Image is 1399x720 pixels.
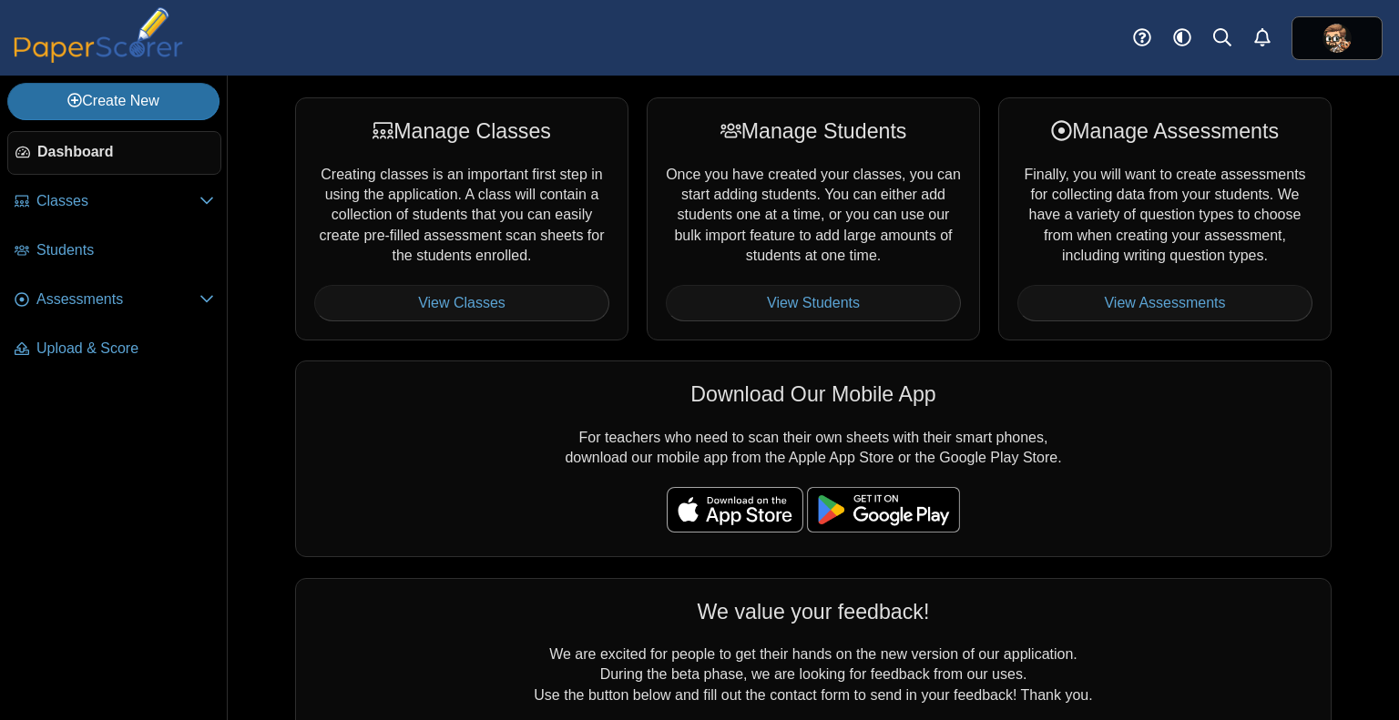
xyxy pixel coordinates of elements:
img: ps.CA9DutIbuwpXCXUj [1322,24,1352,53]
span: Assessments [36,289,199,309]
a: View Assessments [1017,285,1312,321]
div: For teachers who need to scan their own sheets with their smart phones, download our mobile app f... [295,360,1332,557]
span: Upload & Score [36,339,214,359]
div: Finally, you will want to create assessments for collecting data from your students. We have a va... [998,97,1332,340]
div: Creating classes is an important first step in using the application. A class will contain a coll... [295,97,628,340]
div: Manage Assessments [1017,117,1312,146]
div: We value your feedback! [314,597,1312,626]
a: Students [7,229,221,273]
span: Students [36,240,214,260]
img: apple-store-badge.svg [667,487,803,532]
span: Classes [36,191,199,211]
span: Logan Janes - MRH Faculty [1322,24,1352,53]
a: View Classes [314,285,609,321]
a: PaperScorer [7,50,189,66]
a: Upload & Score [7,328,221,371]
span: Dashboard [37,142,213,162]
a: Alerts [1242,18,1282,58]
div: Manage Students [666,117,961,146]
a: Assessments [7,279,221,322]
a: Create New [7,83,220,119]
div: Download Our Mobile App [314,380,1312,409]
div: Once you have created your classes, you can start adding students. You can either add students on... [647,97,980,340]
div: Manage Classes [314,117,609,146]
img: google-play-badge.png [807,487,960,532]
img: PaperScorer [7,7,189,63]
a: View Students [666,285,961,321]
a: Classes [7,180,221,224]
a: Dashboard [7,131,221,175]
a: ps.CA9DutIbuwpXCXUj [1292,16,1383,60]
